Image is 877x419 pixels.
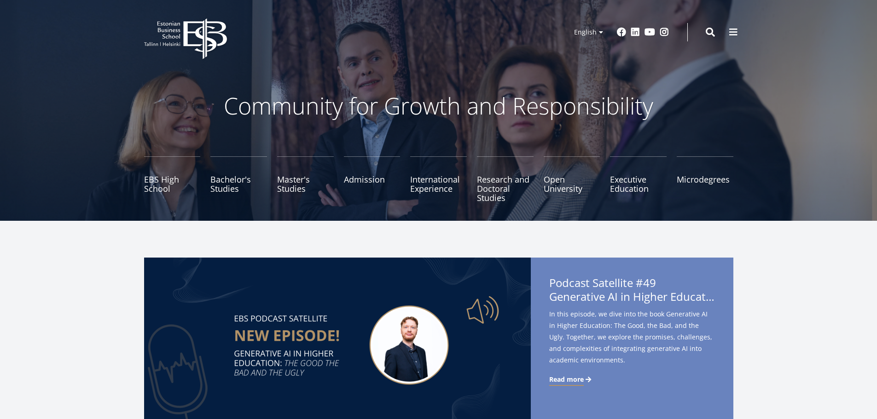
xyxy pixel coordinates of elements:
a: Bachelor's Studies [210,156,267,202]
span: Podcast Satellite #49 [549,276,715,306]
a: International Experience [410,156,467,202]
a: Admission [344,156,401,202]
a: Instagram [660,28,669,37]
p: Community for Growth and Responsibility [195,92,683,120]
a: Open University [544,156,600,202]
a: EBS High School [144,156,201,202]
a: Facebook [617,28,626,37]
a: Linkedin [631,28,640,37]
span: Read more [549,375,584,384]
a: Master's Studies [277,156,334,202]
span: In this episode, we dive into the book Generative AI in Higher Education: The Good, the Bad, and ... [549,308,715,366]
a: Read more [549,375,593,384]
a: Executive Education [610,156,667,202]
a: Microdegrees [677,156,733,202]
span: Generative AI in Higher Education: The Good, the Bad, and the Ugly [549,290,715,304]
a: Research and Doctoral Studies [477,156,534,202]
a: Youtube [645,28,655,37]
